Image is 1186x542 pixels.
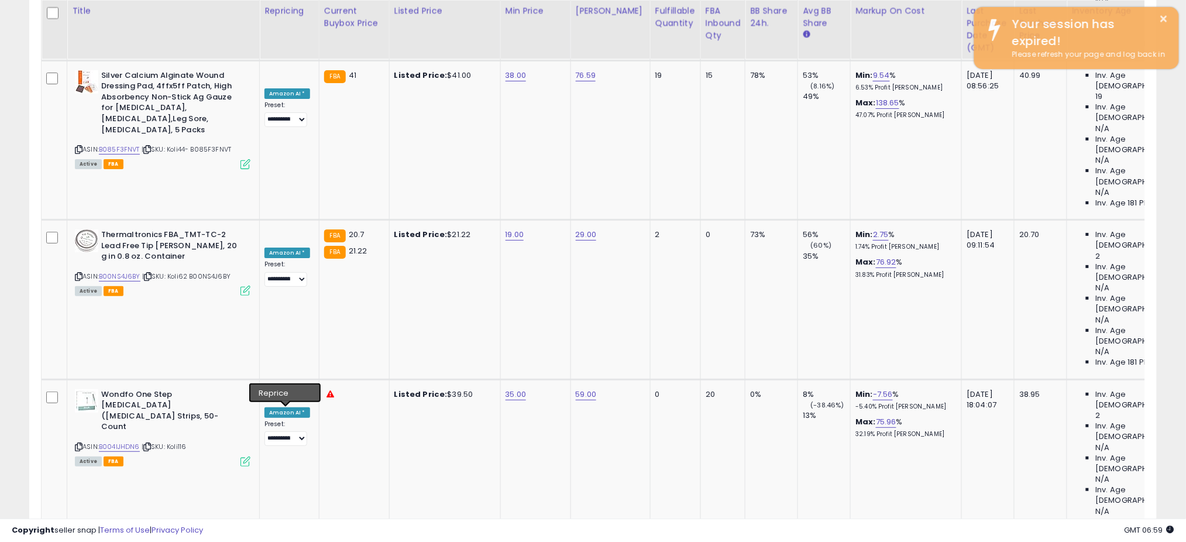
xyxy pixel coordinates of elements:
div: % [855,257,953,279]
span: FBA [104,286,123,296]
img: 51xXlHqDIXS._SL40_.jpg [75,70,98,94]
div: Min Price [506,5,566,17]
p: 47.07% Profit [PERSON_NAME] [855,111,953,119]
div: % [855,417,953,438]
a: B00NS4J6BY [99,272,140,282]
span: All listings currently available for purchase on Amazon [75,457,102,466]
strong: Copyright [12,524,54,536]
span: N/A [1095,442,1109,453]
p: 6.53% Profit [PERSON_NAME] [855,84,953,92]
span: Inv. Age 181 Plus: [1095,357,1157,368]
div: $39.50 [394,389,491,400]
div: 38.95 [1019,389,1058,400]
a: 38.00 [506,70,527,81]
div: Preset: [264,101,310,128]
div: ASIN: [75,229,250,294]
div: Amazon AI * [264,248,310,258]
small: FBA [324,246,346,259]
div: 53% [803,70,850,81]
div: 8% [803,389,850,400]
small: (8.16%) [811,81,835,91]
div: 40.99 [1019,70,1058,81]
div: Amazon AI * [264,88,310,99]
span: | SKU: Koli116 [142,442,186,451]
div: 20 [706,389,737,400]
small: FBA [324,70,346,83]
small: (60%) [811,241,832,250]
div: ASIN: [75,389,250,465]
span: N/A [1095,315,1109,325]
div: % [855,70,953,92]
span: 2 [1095,251,1100,262]
button: × [1160,12,1169,26]
span: FBA [104,159,123,169]
div: 73% [750,229,789,240]
div: Amazon AI * [264,407,310,418]
div: 0 [655,389,692,400]
a: 76.92 [876,256,896,268]
b: Max: [855,97,876,108]
b: Thermaltronics FBA_TMT-TC-2 Lead Free Tip [PERSON_NAME], 20 g in 0.8 oz. Container [101,229,243,265]
div: 15 [706,70,737,81]
small: (-38.46%) [811,400,844,410]
span: N/A [1095,347,1109,357]
div: BB Share 24h. [750,5,793,29]
a: 9.54 [873,70,890,81]
div: Last Purchase Date (GMT) [967,5,1009,54]
span: 20.7 [349,229,365,240]
div: 13% [803,410,850,421]
div: 35% [803,251,850,262]
div: % [855,389,953,411]
div: $21.22 [394,229,491,240]
div: 78% [750,70,789,81]
span: Inv. Age 181 Plus: [1095,198,1157,208]
span: 41 [349,70,356,81]
div: [DATE] 08:56:25 [967,70,1005,91]
p: 32.19% Profit [PERSON_NAME] [855,430,953,438]
b: Listed Price: [394,70,448,81]
p: 1.74% Profit [PERSON_NAME] [855,243,953,251]
span: N/A [1095,187,1109,198]
span: 19 [1095,91,1102,102]
div: [DATE] 09:11:54 [967,229,1005,251]
div: Preset: [264,260,310,287]
div: Your session has expired! [1003,16,1170,49]
div: Markup on Cost [855,5,957,17]
p: -5.40% Profit [PERSON_NAME] [855,403,953,411]
a: 76.59 [576,70,596,81]
b: Max: [855,256,876,267]
b: Wondfo One Step [MEDICAL_DATA] ([MEDICAL_DATA] Strips, 50-Count [101,389,243,435]
div: Title [72,5,255,17]
a: -7.56 [873,389,893,400]
a: 29.00 [576,229,597,241]
span: N/A [1095,155,1109,166]
div: [PERSON_NAME] [576,5,645,17]
a: 2.75 [873,229,889,241]
b: Listed Price: [394,229,448,240]
a: 75.96 [876,416,896,428]
div: 49% [803,91,850,102]
span: Inv. Age 181 Plus: [1095,517,1157,527]
div: [DATE] 18:04:07 [967,389,1005,410]
div: seller snap | | [12,525,203,536]
div: Listed Price [394,5,496,17]
small: FBA [324,229,346,242]
span: N/A [1095,474,1109,485]
a: B004IJHDN6 [99,442,140,452]
div: 20.70 [1019,229,1058,240]
a: 59.00 [576,389,597,400]
span: 21.22 [349,245,367,256]
img: 31WvdylxG8L._SL40_.jpg [75,389,98,413]
div: % [855,229,953,251]
p: 31.83% Profit [PERSON_NAME] [855,271,953,279]
span: 2025-08-12 06:59 GMT [1125,524,1174,536]
div: Last Purchase Price [1019,5,1062,42]
div: Current Buybox Price [324,5,384,29]
div: 0% [750,389,789,400]
a: 35.00 [506,389,527,400]
small: Avg BB Share. [803,29,810,40]
b: Min: [855,70,873,81]
div: $41.00 [394,70,491,81]
div: 56% [803,229,850,240]
a: B085F3FNVT [99,145,140,155]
